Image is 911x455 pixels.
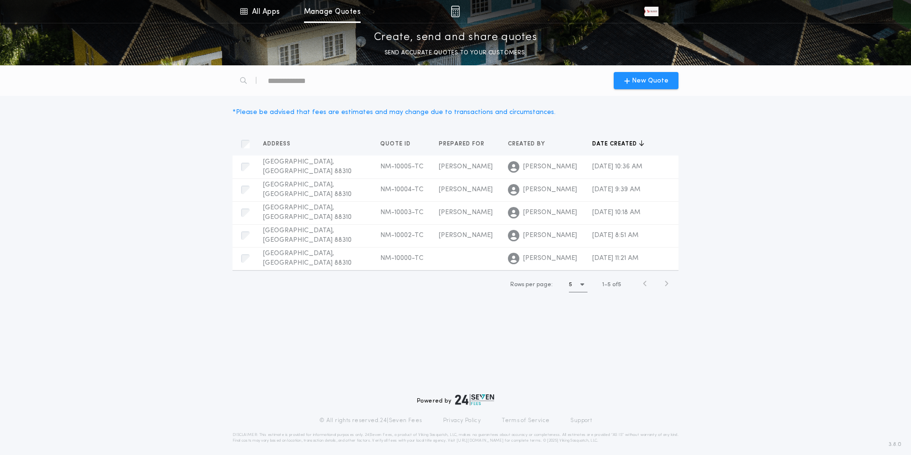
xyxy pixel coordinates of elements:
span: Address [263,140,293,148]
span: 1 [602,282,604,288]
button: 5 [569,277,587,292]
span: NM-10003-TC [380,209,424,216]
span: [PERSON_NAME] [439,209,493,216]
div: * Please be advised that fees are estimates and may change due to transactions and circumstances. [233,107,556,117]
span: NM-10004-TC [380,186,424,193]
span: [GEOGRAPHIC_DATA], [GEOGRAPHIC_DATA] 88310 [263,250,352,267]
button: Quote ID [380,139,418,149]
h1: 5 [569,280,572,290]
a: Support [570,417,592,424]
p: SEND ACCURATE QUOTES TO YOUR CUSTOMERS. [385,48,526,58]
span: Date created [592,140,639,148]
span: of 5 [612,280,621,289]
span: NM-10002-TC [380,232,424,239]
span: [PERSON_NAME] [523,208,577,217]
img: logo [455,394,494,405]
button: New Quote [614,72,678,89]
p: DISCLAIMER: This estimate is provided for informational purposes only. 24|Seven Fees, a product o... [233,432,678,444]
span: [GEOGRAPHIC_DATA], [GEOGRAPHIC_DATA] 88310 [263,181,352,198]
span: 5 [607,282,611,288]
span: [PERSON_NAME] [523,254,577,263]
span: [GEOGRAPHIC_DATA], [GEOGRAPHIC_DATA] 88310 [263,204,352,221]
span: [DATE] 10:18 AM [592,209,640,216]
img: img [451,6,460,17]
a: Terms of Service [502,417,549,424]
span: Created by [508,140,547,148]
span: [DATE] 9:39 AM [592,186,640,193]
span: New Quote [632,76,668,86]
img: vs-icon [644,7,659,16]
a: Privacy Policy [443,417,481,424]
span: NM-10000-TC [380,255,424,262]
span: [PERSON_NAME] [523,231,577,240]
span: [PERSON_NAME] [523,185,577,195]
span: [PERSON_NAME] [439,232,493,239]
span: [DATE] 10:36 AM [592,163,642,170]
p: Create, send and share quotes [374,30,537,45]
span: Rows per page: [510,282,553,288]
span: Prepared for [439,140,486,148]
span: [DATE] 8:51 AM [592,232,638,239]
span: [GEOGRAPHIC_DATA], [GEOGRAPHIC_DATA] 88310 [263,227,352,244]
button: Created by [508,139,552,149]
span: [GEOGRAPHIC_DATA], [GEOGRAPHIC_DATA] 88310 [263,158,352,175]
button: Address [263,139,298,149]
span: 3.8.0 [889,440,901,449]
span: [PERSON_NAME] [523,162,577,172]
button: Date created [592,139,644,149]
span: [PERSON_NAME] [439,186,493,193]
a: [URL][DOMAIN_NAME] [456,439,504,443]
span: [PERSON_NAME] [439,163,493,170]
div: Powered by [417,394,494,405]
span: NM-10005-TC [380,163,424,170]
span: Quote ID [380,140,413,148]
span: [DATE] 11:21 AM [592,255,638,262]
p: © All rights reserved. 24|Seven Fees [319,417,422,424]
